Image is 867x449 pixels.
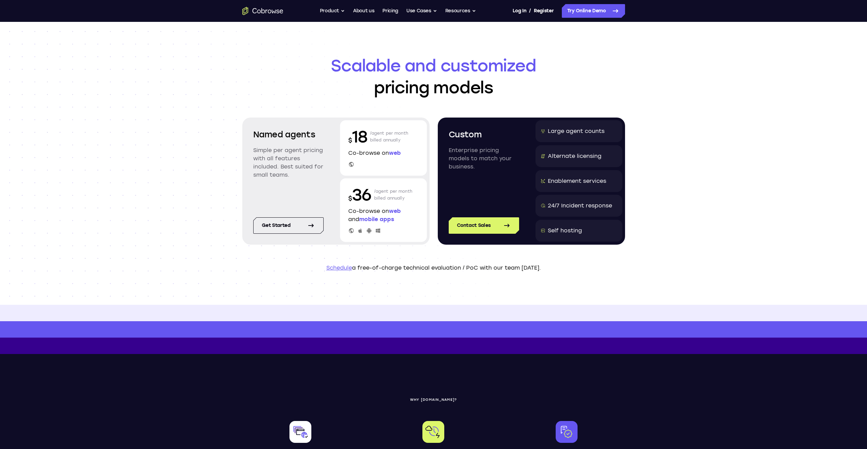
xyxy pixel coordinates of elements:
a: Schedule [326,264,352,271]
span: $ [348,195,352,202]
p: Simple per agent pricing with all features included. Best suited for small teams. [253,146,324,179]
p: /agent per month billed annually [374,184,412,206]
h2: Custom [449,128,519,141]
p: WHY [DOMAIN_NAME]? [242,398,625,402]
div: 24/7 Incident response [548,202,612,210]
a: Pricing [382,4,398,18]
h1: pricing models [242,55,625,98]
span: Scalable and customized [242,55,625,77]
div: Self hosting [548,227,582,235]
div: Alternate licensing [548,152,601,160]
button: Use Cases [406,4,437,18]
p: Enterprise pricing models to match your business. [449,146,519,171]
div: Enablement services [548,177,606,185]
div: Large agent counts [548,127,605,135]
button: Product [320,4,345,18]
a: Try Online Demo [562,4,625,18]
span: web [389,150,401,156]
a: Contact Sales [449,217,519,234]
button: Resources [445,4,476,18]
p: /agent per month billed annually [370,126,408,148]
span: web [389,208,401,214]
span: $ [348,137,352,144]
a: About us [353,4,374,18]
a: Go to the home page [242,7,283,15]
a: Log In [513,4,526,18]
p: Co-browse on and [348,207,419,223]
span: mobile apps [359,216,394,222]
a: Register [534,4,554,18]
p: 36 [348,184,371,206]
p: Co-browse on [348,149,419,157]
span: / [529,7,531,15]
h2: Named agents [253,128,324,141]
p: a free-of-charge technical evaluation / PoC with our team [DATE]. [242,264,625,272]
a: Get started [253,217,324,234]
p: 18 [348,126,367,148]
